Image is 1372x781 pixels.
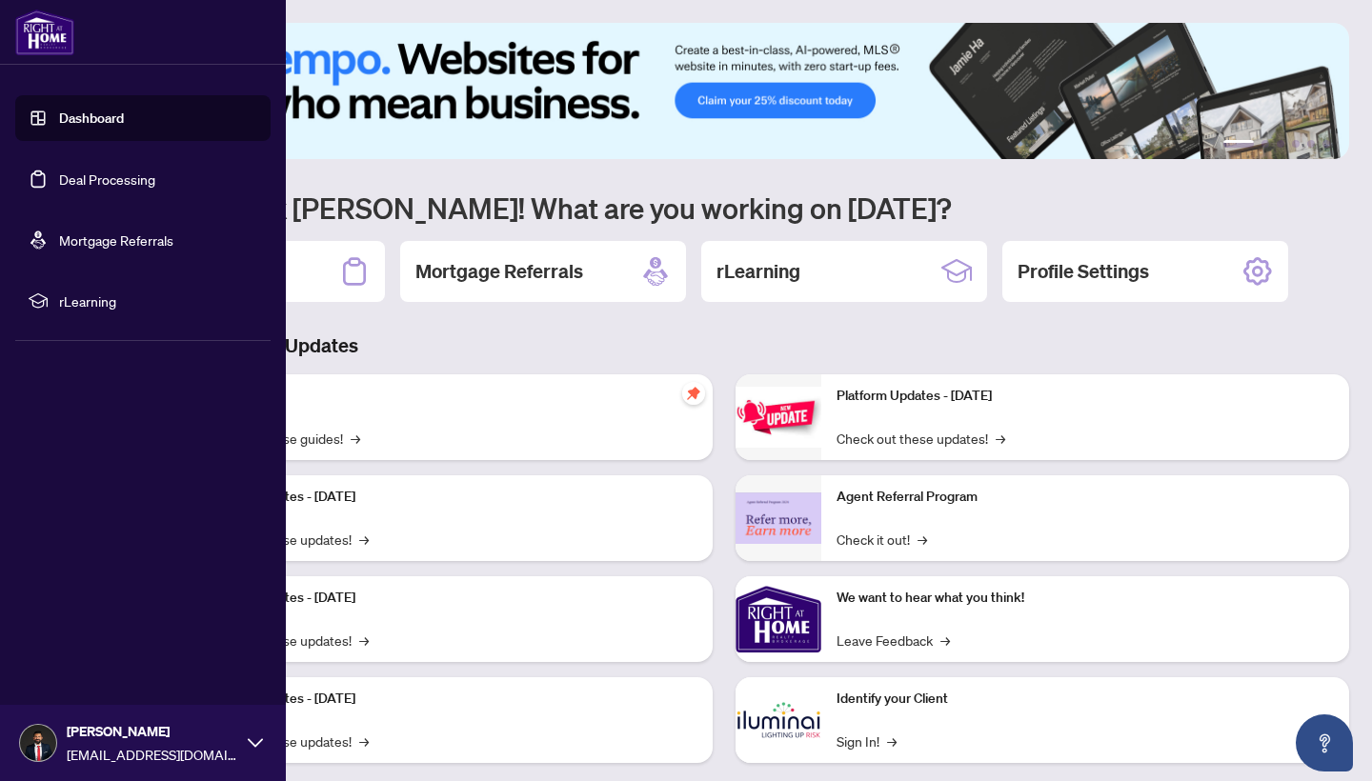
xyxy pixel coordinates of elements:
[887,731,897,751] span: →
[837,689,1334,710] p: Identify your Client
[99,23,1349,159] img: Slide 0
[682,382,705,405] span: pushpin
[99,190,1349,226] h1: Welcome back [PERSON_NAME]! What are you working on [DATE]?
[15,10,74,55] img: logo
[1292,140,1300,148] button: 4
[837,487,1334,508] p: Agent Referral Program
[200,588,697,609] p: Platform Updates - [DATE]
[837,428,1005,449] a: Check out these updates!→
[1223,140,1254,148] button: 1
[736,492,821,545] img: Agent Referral Program
[837,386,1334,407] p: Platform Updates - [DATE]
[736,576,821,662] img: We want to hear what you think!
[940,630,950,651] span: →
[20,725,56,761] img: Profile Icon
[67,721,238,742] span: [PERSON_NAME]
[1277,140,1284,148] button: 3
[1307,140,1315,148] button: 5
[59,290,257,311] span: rLearning
[200,487,697,508] p: Platform Updates - [DATE]
[736,387,821,447] img: Platform Updates - June 23, 2025
[837,731,897,751] a: Sign In!→
[918,529,927,550] span: →
[1261,140,1269,148] button: 2
[837,630,950,651] a: Leave Feedback→
[351,428,360,449] span: →
[1018,258,1149,285] h2: Profile Settings
[415,258,583,285] h2: Mortgage Referrals
[837,588,1334,609] p: We want to hear what you think!
[359,731,369,751] span: →
[99,332,1349,359] h3: Brokerage & Industry Updates
[59,110,124,127] a: Dashboard
[359,630,369,651] span: →
[59,170,155,188] a: Deal Processing
[200,689,697,710] p: Platform Updates - [DATE]
[59,231,173,249] a: Mortgage Referrals
[1296,714,1353,771] button: Open asap
[200,386,697,407] p: Self-Help
[736,677,821,763] img: Identify your Client
[359,529,369,550] span: →
[716,258,800,285] h2: rLearning
[996,428,1005,449] span: →
[67,744,238,765] span: [EMAIL_ADDRESS][DOMAIN_NAME]
[837,529,927,550] a: Check it out!→
[1322,140,1330,148] button: 6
